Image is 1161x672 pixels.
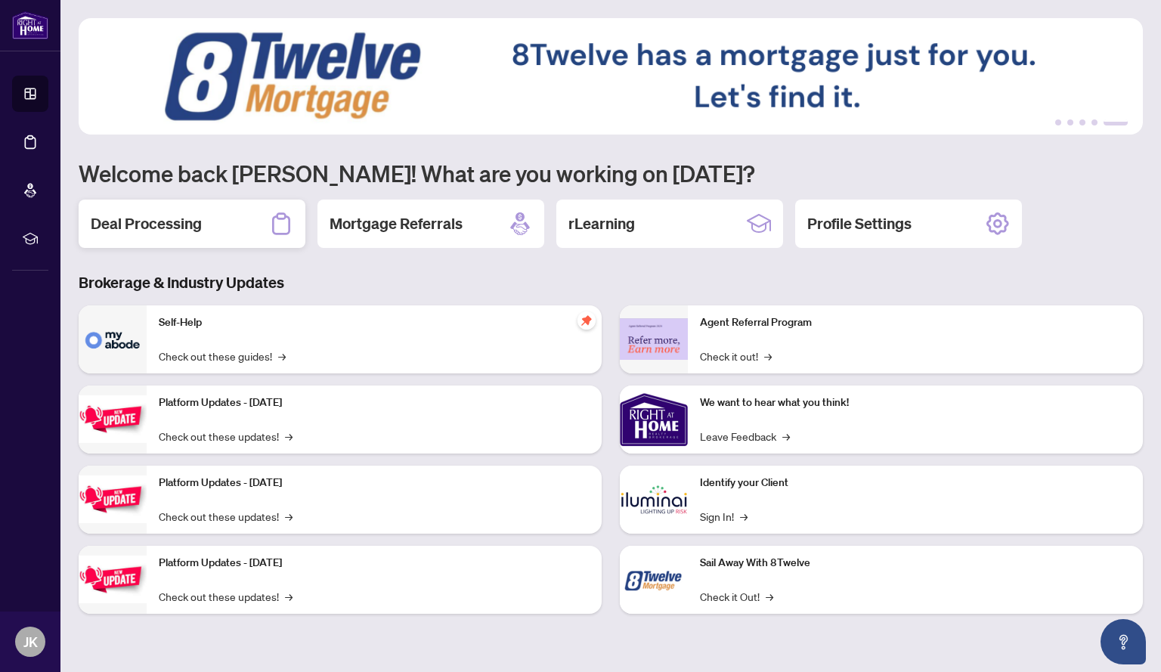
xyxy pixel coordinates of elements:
h2: Mortgage Referrals [330,213,463,234]
span: → [285,508,293,525]
img: We want to hear what you think! [620,386,688,454]
h2: Deal Processing [91,213,202,234]
img: logo [12,11,48,39]
span: → [766,588,773,605]
button: Open asap [1101,619,1146,664]
a: Check it Out!→ [700,588,773,605]
span: → [278,348,286,364]
p: Self-Help [159,314,590,331]
span: → [285,588,293,605]
span: → [740,508,748,525]
span: → [764,348,772,364]
p: Platform Updates - [DATE] [159,475,590,491]
a: Check out these updates!→ [159,508,293,525]
p: Agent Referral Program [700,314,1131,331]
button: 3 [1079,119,1085,125]
button: 1 [1055,119,1061,125]
span: JK [23,631,38,652]
h2: rLearning [568,213,635,234]
a: Check it out!→ [700,348,772,364]
span: pushpin [577,311,596,330]
img: Agent Referral Program [620,318,688,360]
button: 4 [1091,119,1098,125]
img: Platform Updates - July 8, 2025 [79,475,147,523]
p: We want to hear what you think! [700,395,1131,411]
button: 2 [1067,119,1073,125]
a: Leave Feedback→ [700,428,790,444]
h2: Profile Settings [807,213,912,234]
img: Slide 4 [79,18,1143,135]
a: Sign In!→ [700,508,748,525]
img: Platform Updates - June 23, 2025 [79,556,147,603]
p: Platform Updates - [DATE] [159,395,590,411]
p: Sail Away With 8Twelve [700,555,1131,571]
a: Check out these guides!→ [159,348,286,364]
h1: Welcome back [PERSON_NAME]! What are you working on [DATE]? [79,159,1143,187]
a: Check out these updates!→ [159,588,293,605]
h3: Brokerage & Industry Updates [79,272,1143,293]
img: Self-Help [79,305,147,373]
span: → [285,428,293,444]
a: Check out these updates!→ [159,428,293,444]
button: 5 [1104,119,1128,125]
span: → [782,428,790,444]
p: Identify your Client [700,475,1131,491]
img: Sail Away With 8Twelve [620,546,688,614]
p: Platform Updates - [DATE] [159,555,590,571]
img: Platform Updates - July 21, 2025 [79,395,147,443]
img: Identify your Client [620,466,688,534]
